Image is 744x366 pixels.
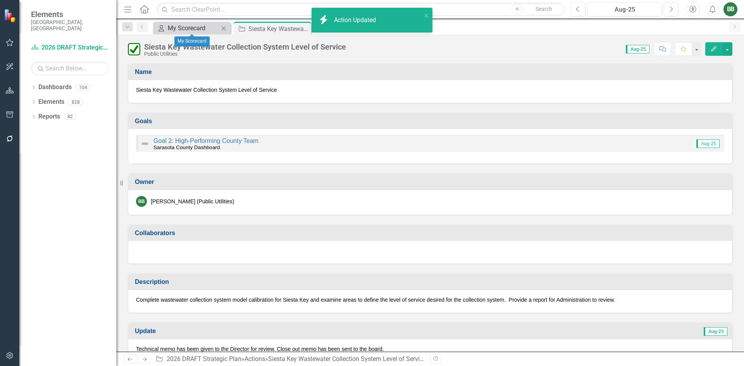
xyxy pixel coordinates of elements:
h3: Collaborators [135,230,728,237]
a: 2026 DRAFT Strategic Plan [167,355,241,363]
a: Elements [38,98,64,107]
small: [GEOGRAPHIC_DATA], [GEOGRAPHIC_DATA] [31,19,108,32]
h3: Update [135,328,409,335]
h3: Description [135,278,728,285]
div: » » [155,355,424,364]
img: Not Defined [140,139,150,148]
button: close [424,11,429,20]
div: Siesta Key Wastewater Collection System Level of Service [248,24,309,34]
div: 82 [64,113,76,120]
span: Siesta Key Wastewater Collection System Level of Service [136,86,724,94]
a: Goal 2: High-Performing County Team [153,137,258,144]
button: BB [723,2,737,16]
h3: Name [135,69,728,76]
div: Aug-25 [590,5,659,14]
input: Search ClearPoint... [157,3,565,16]
h3: Goals [135,118,728,125]
p: Technical memo has been given to the Director for review. Close out memo has been sent to the board. [136,345,724,353]
span: Elements [31,10,108,19]
small: Sarasota County Dashboard [153,144,220,150]
div: Public Utilities [144,51,346,57]
a: Actions [245,355,265,363]
button: Search [524,4,563,15]
button: Aug-25 [587,2,662,16]
img: Completed [128,43,140,55]
span: Search [536,6,552,12]
div: Siesta Key Wastewater Collection System Level of Service [144,43,346,51]
span: Aug-25 [704,327,727,336]
img: ClearPoint Strategy [4,9,17,22]
div: 828 [68,99,83,105]
a: 2026 DRAFT Strategic Plan [31,43,108,52]
span: Aug-25 [626,45,649,53]
p: Complete wastewater collection system model calibration for Siesta Key and examine areas to defin... [136,296,724,304]
div: 104 [76,84,91,91]
div: My Scorecard [168,23,219,33]
div: Siesta Key Wastewater Collection System Level of Service [268,355,426,363]
a: Reports [38,112,60,121]
h3: Owner [135,179,728,186]
span: Aug-25 [696,139,720,148]
div: My Scorecard [174,36,210,46]
a: My Scorecard [155,23,219,33]
input: Search Below... [31,62,108,75]
div: [PERSON_NAME] (Public Utilities) [151,198,234,205]
a: Dashboards [38,83,72,92]
div: Action Updated [334,16,378,25]
div: BB [136,196,147,207]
